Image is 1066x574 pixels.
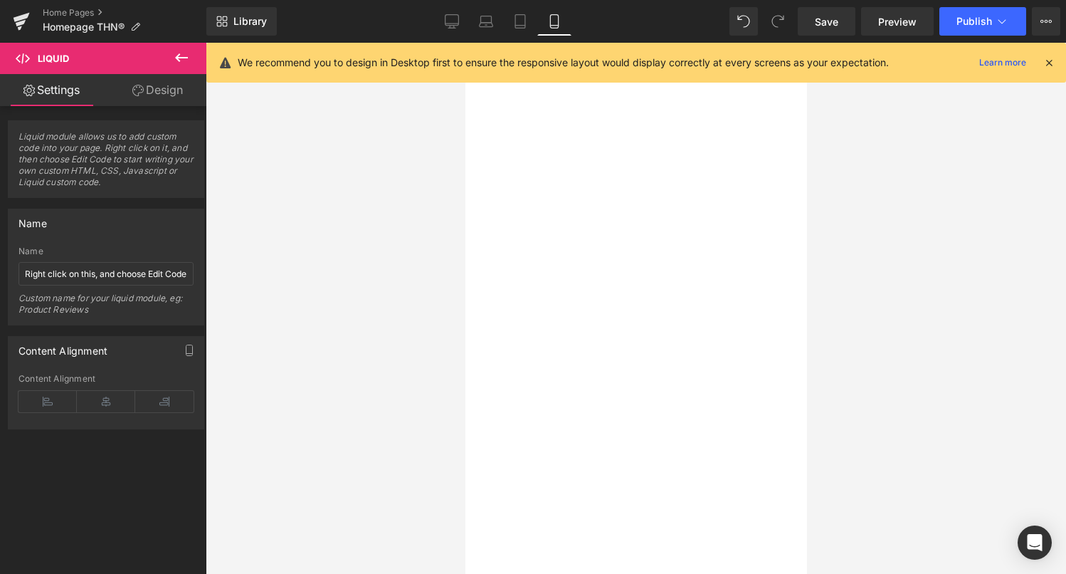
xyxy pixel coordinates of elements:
[435,7,469,36] a: Desktop
[43,7,206,19] a: Home Pages
[1018,526,1052,560] div: Open Intercom Messenger
[19,246,194,256] div: Name
[815,14,838,29] span: Save
[19,209,47,229] div: Name
[238,55,889,71] p: We recommend you to design in Desktop first to ensure the responsive layout would display correct...
[38,53,69,64] span: Liquid
[43,21,125,33] span: Homepage THN®
[764,7,792,36] button: Redo
[878,14,917,29] span: Preview
[19,374,194,384] div: Content Alignment
[233,15,267,28] span: Library
[1032,7,1060,36] button: More
[729,7,758,36] button: Undo
[19,293,194,325] div: Custom name for your liquid module, eg: Product Reviews
[106,74,209,106] a: Design
[956,16,992,27] span: Publish
[503,7,537,36] a: Tablet
[19,131,194,197] span: Liquid module allows us to add custom code into your page. Right click on it, and then choose Edi...
[973,54,1032,71] a: Learn more
[206,7,277,36] a: New Library
[19,337,107,357] div: Content Alignment
[469,7,503,36] a: Laptop
[861,7,934,36] a: Preview
[939,7,1026,36] button: Publish
[537,7,571,36] a: Mobile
